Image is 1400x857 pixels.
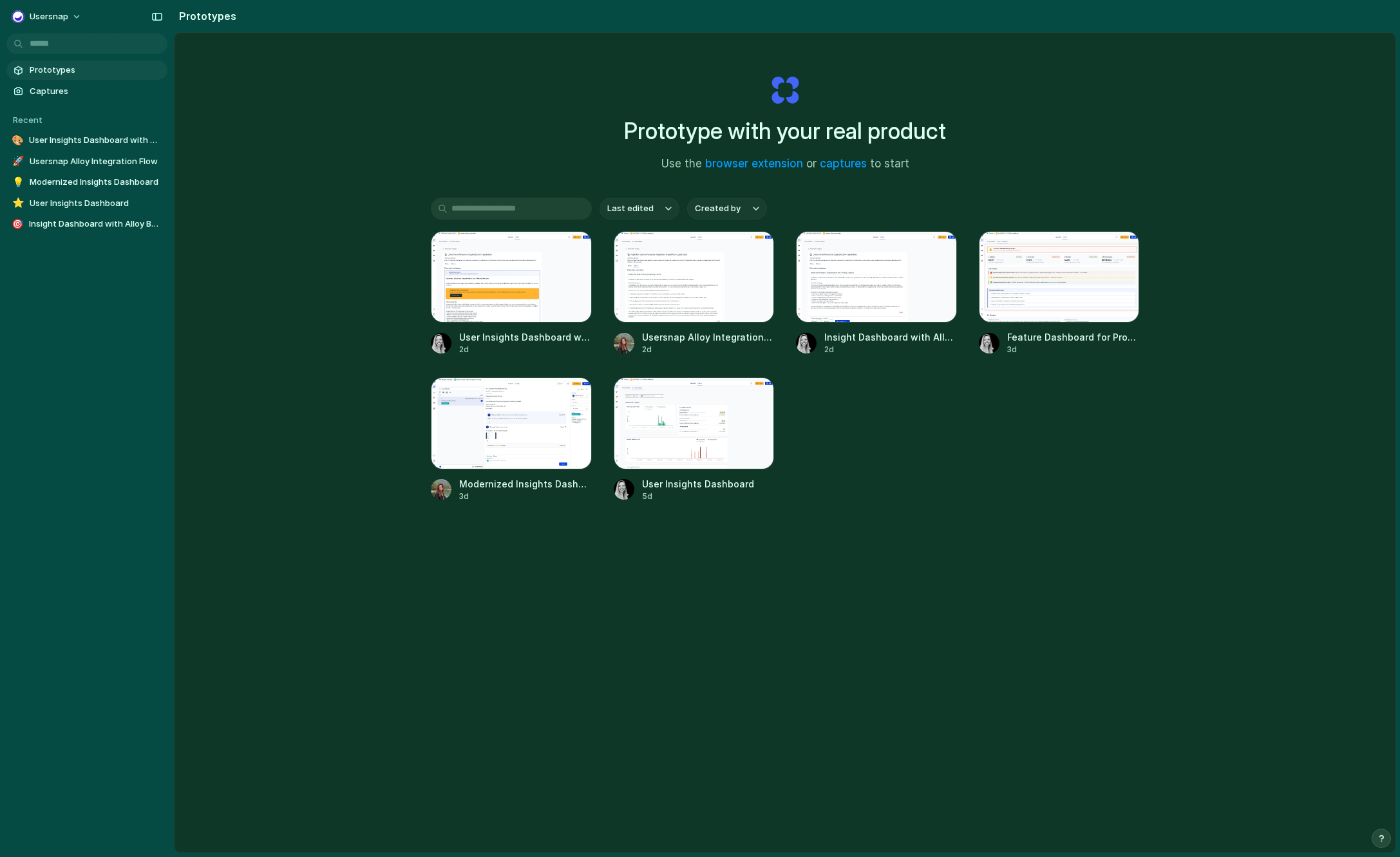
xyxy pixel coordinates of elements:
button: Created by [687,198,767,220]
span: Insight Dashboard with Alloy Button [824,330,957,344]
span: Usersnap Alloy Integration Flow [30,155,162,168]
div: 🚀 [12,155,24,168]
div: 🎨 [12,134,24,147]
span: Feature Dashboard for Product Insights [1007,330,1140,344]
span: User Insights Dashboard [642,477,775,491]
span: Use the or to start [661,156,909,173]
a: 🎨User Insights Dashboard with Micro-Survey [6,131,167,150]
span: Last edited [607,202,654,215]
span: User Insights Dashboard with Micro-Survey [29,134,162,147]
span: Recent [13,115,43,125]
a: Insight Dashboard with Alloy ButtonInsight Dashboard with Alloy Button2d [796,231,957,355]
div: 🎯 [12,218,24,231]
a: Feature Dashboard for Product InsightsFeature Dashboard for Product Insights3d [979,231,1140,355]
span: Insight Dashboard with Alloy Button [29,218,162,231]
span: Modernized Insights Dashboard [459,477,592,491]
a: User Insights Dashboard with Micro-SurveyUser Insights Dashboard with Micro-Survey2d [431,231,592,355]
div: 2d [642,344,775,355]
h1: Prototype with your real product [624,114,946,148]
span: Usersnap [30,10,68,23]
a: Usersnap Alloy Integration FlowUsersnap Alloy Integration Flow2d [614,231,775,355]
span: Usersnap Alloy Integration Flow [642,330,775,344]
span: User Insights Dashboard with Micro-Survey [459,330,592,344]
span: Prototypes [30,64,162,77]
div: 5d [642,491,775,502]
div: 2d [824,344,957,355]
span: Modernized Insights Dashboard [30,176,162,189]
span: User Insights Dashboard [30,197,162,210]
div: 2d [459,344,592,355]
span: Captures [30,85,162,98]
button: Last edited [600,198,679,220]
div: ⭐ [12,197,24,210]
button: Usersnap [6,6,88,27]
a: ⭐User Insights Dashboard [6,194,167,213]
a: browser extension [705,157,803,170]
div: 3d [459,491,592,502]
a: Prototypes [6,61,167,80]
div: 3d [1007,344,1140,355]
a: captures [820,157,867,170]
a: 💡Modernized Insights Dashboard [6,173,167,192]
a: Modernized Insights DashboardModernized Insights Dashboard3d [431,377,592,502]
a: 🎯Insight Dashboard with Alloy Button [6,214,167,234]
a: Captures [6,82,167,101]
span: Created by [695,202,741,215]
div: 💡 [12,176,24,189]
h2: Prototypes [174,8,236,24]
a: 🚀Usersnap Alloy Integration Flow [6,152,167,171]
a: User Insights DashboardUser Insights Dashboard5d [614,377,775,502]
